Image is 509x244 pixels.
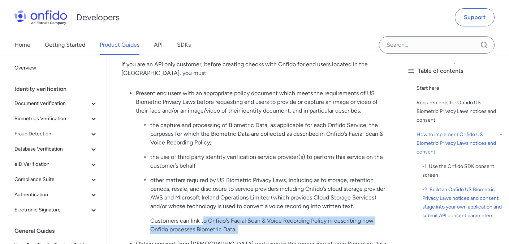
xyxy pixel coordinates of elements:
a: Support [455,8,495,26]
div: - 2. Build an Onfido US Biometric Privacy Laws notices and consent stage into your own applicatio... [422,185,503,220]
span: Authentication [14,190,89,199]
button: Compliance Suite [12,172,101,187]
p: other matters required by US Biometric Privacy Laws, including as to storage, retention periods, ... [150,176,386,211]
h1: Developers [76,12,120,23]
a: Start here [417,84,503,93]
button: eID Verification [12,157,101,172]
a: Product Guides [100,35,139,55]
a: API [154,35,163,55]
span: Database Verification [14,145,89,153]
p: If you are an API only customer, before creating checks with Onfido for end users located in the ... [121,60,386,77]
span: Document Verification [14,99,89,108]
p: the capture and processing of Biometric Data, as applicable for each Onfido Service; the purposes... [150,121,386,147]
div: Identity verification [14,82,104,96]
a: Requirements for Onfido US Biometric Privacy Laws notices and consent [417,98,503,125]
span: Fraud Detection [14,130,89,138]
span: Biometrics Verification [14,114,89,123]
span: Electronic Signature [14,206,89,214]
a: SDKs [177,35,191,55]
img: Onfido Logo [14,10,67,25]
div: General Guides [14,224,104,238]
button: Biometrics Verification [12,112,101,126]
a: -2. Build an Onfido US Biometric Privacy Laws notices and consent stage into your own application... [422,185,503,220]
button: Database Verification [12,142,101,156]
button: Document Verification [12,96,101,111]
p: Present end users with an appropriate policy document which meets the requirements of US Biometri... [136,89,386,115]
a: How to implement Onfido US Biometric Privacy Laws notices and consent [417,130,503,156]
span: Compliance Suite [14,175,89,184]
p: the use of third party identity verification service provider(s) to perform this service on the c... [150,153,386,170]
p: Customers can link to Onfido's Facial Scan & Voice Recording Policy in describing how Onfido proc... [150,216,386,234]
button: Fraud Detection [12,127,101,141]
span: Overview [14,64,98,72]
a: Getting Started [45,35,85,55]
button: Electronic Signature [12,203,101,217]
a: Home [14,35,30,55]
a: Overview [12,61,101,75]
div: Table of contents [406,67,503,75]
a: -1. Use the Onfido SDK consent screen [422,162,503,180]
button: Authentication [12,188,101,202]
input: Onfido search input field [379,36,495,54]
div: - 1. Use the Onfido SDK consent screen [422,162,503,180]
span: eID Verification [14,160,89,169]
